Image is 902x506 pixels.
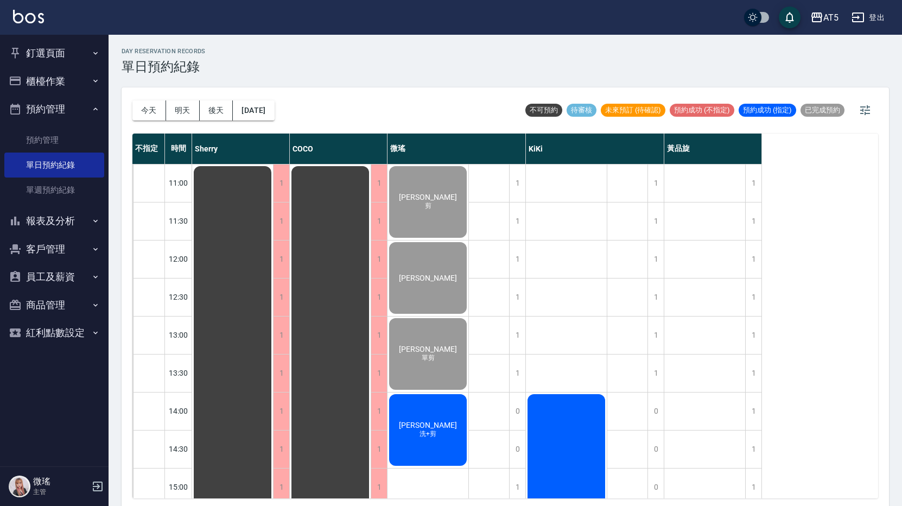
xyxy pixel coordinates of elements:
div: Sherry [192,134,290,164]
div: 1 [371,165,387,202]
div: 1 [745,317,761,354]
h5: 微瑤 [33,476,88,487]
div: 0 [647,431,664,468]
div: 1 [371,431,387,468]
div: 1 [273,203,289,240]
span: 洗+剪 [417,429,439,439]
div: COCO [290,134,388,164]
div: 1 [371,469,387,506]
div: 1 [647,317,664,354]
h2: day Reservation records [122,48,206,55]
button: 今天 [132,100,166,121]
img: Logo [13,10,44,23]
div: 1 [509,165,525,202]
button: AT5 [806,7,843,29]
div: AT5 [823,11,839,24]
span: 不可預約 [525,105,562,115]
span: 未來預訂 (待確認) [601,105,665,115]
button: 登出 [847,8,889,28]
p: 主管 [33,487,88,497]
button: 紅利點數設定 [4,319,104,347]
a: 單週預約紀錄 [4,178,104,203]
div: 1 [273,241,289,278]
div: 14:00 [165,392,192,430]
button: save [779,7,801,28]
a: 單日預約紀錄 [4,153,104,178]
div: KiKi [526,134,664,164]
div: 1 [273,279,289,316]
div: 13:30 [165,354,192,392]
span: 預約成功 (不指定) [670,105,734,115]
div: 1 [371,393,387,430]
div: 1 [745,393,761,430]
div: 1 [745,203,761,240]
div: 1 [745,469,761,506]
span: 待審核 [567,105,596,115]
div: 0 [509,393,525,430]
span: 單剪 [420,353,437,363]
div: 1 [647,165,664,202]
div: 黃品旋 [664,134,762,164]
div: 1 [273,469,289,506]
button: 員工及薪資 [4,263,104,291]
div: 1 [509,317,525,354]
div: 1 [509,241,525,278]
div: 1 [647,279,664,316]
span: 已完成預約 [801,105,844,115]
button: 明天 [166,100,200,121]
div: 1 [647,355,664,392]
div: 1 [273,355,289,392]
span: [PERSON_NAME] [397,421,459,429]
div: 11:00 [165,164,192,202]
div: 14:30 [165,430,192,468]
a: 預約管理 [4,128,104,153]
button: 櫃檯作業 [4,67,104,96]
div: 1 [371,279,387,316]
span: [PERSON_NAME] [397,345,459,353]
div: 11:30 [165,202,192,240]
div: 1 [273,165,289,202]
img: Person [9,476,30,497]
button: 報表及分析 [4,207,104,235]
div: 1 [371,203,387,240]
div: 1 [371,355,387,392]
div: 1 [509,355,525,392]
div: 15:00 [165,468,192,506]
span: [PERSON_NAME] [397,274,459,282]
button: 釘選頁面 [4,39,104,67]
div: 1 [273,317,289,354]
div: 1 [745,279,761,316]
button: 預約管理 [4,95,104,123]
div: 0 [647,393,664,430]
button: 商品管理 [4,291,104,319]
div: 時間 [165,134,192,164]
div: 1 [745,355,761,392]
div: 12:30 [165,278,192,316]
span: [PERSON_NAME] [397,193,459,201]
div: 1 [745,431,761,468]
div: 1 [371,317,387,354]
div: 不指定 [132,134,165,164]
div: 1 [745,165,761,202]
div: 1 [273,431,289,468]
div: 微瑤 [388,134,526,164]
div: 1 [509,203,525,240]
div: 1 [273,393,289,430]
div: 1 [371,241,387,278]
div: 0 [509,431,525,468]
button: 後天 [200,100,233,121]
span: 剪 [423,201,434,211]
div: 1 [509,469,525,506]
div: 13:00 [165,316,192,354]
div: 0 [647,469,664,506]
div: 1 [745,241,761,278]
div: 1 [647,203,664,240]
button: [DATE] [233,100,274,121]
div: 1 [509,279,525,316]
span: 預約成功 (指定) [739,105,796,115]
h3: 單日預約紀錄 [122,59,206,74]
div: 1 [647,241,664,278]
button: 客戶管理 [4,235,104,263]
div: 12:00 [165,240,192,278]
